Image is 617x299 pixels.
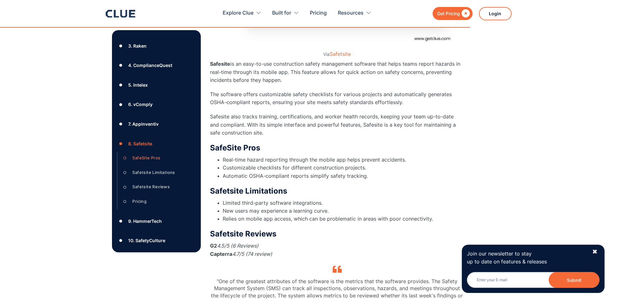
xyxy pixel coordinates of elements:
[121,153,129,163] div: ○
[128,120,159,128] div: 7. Appinventiv
[310,3,327,23] a: Pricing
[132,169,175,176] div: Safetsite Limitations
[121,197,129,206] div: ○
[117,216,196,226] a: ●9. HammerTech
[467,250,586,266] p: Join our newsletter to stay up to date on features & releases
[117,216,125,226] div: ●
[437,10,460,17] div: Get Pricing
[210,90,464,106] p: The software offers customizable safety checklists for various projects and automatically generat...
[117,80,196,90] a: ●5. Intelex
[210,61,231,67] strong: Safesite
[117,236,125,245] div: ●
[272,3,292,23] div: Built for
[210,51,464,57] figcaption: Via
[117,41,196,50] a: ●3. Raken
[128,81,148,89] div: 5. Intelex
[210,251,233,257] strong: Capterra
[223,215,464,223] li: Relies on mobile app access, which can be problematic in areas with poor connectivity.
[132,183,170,191] div: Safetsite Reviews
[128,100,153,108] div: 6. vComply
[128,42,147,50] div: 3. Raken
[132,197,147,205] div: Pricing
[223,3,254,23] div: Explore Clue
[338,3,364,23] div: Resources
[210,60,464,84] p: is an easy-to-use construction safety management software that helps teams report hazards in real...
[210,113,464,137] p: Safesite also tracks training, certifications, and worker health records, keeping your team up-to...
[117,119,196,129] a: ●7. Appinventiv
[121,168,191,177] a: ○Safetsite Limitations
[223,172,464,180] li: Automatic OSHA-compliant reports simplify safety tracking.
[117,80,125,90] div: ●
[338,3,371,23] div: Resources
[467,272,600,288] input: Enter your E-mail
[272,3,299,23] div: Built for
[549,272,600,288] button: Submit
[121,182,129,192] div: ○
[223,164,464,172] li: Customizable checklists for different construction projects.
[117,41,125,50] div: ●
[117,100,196,109] a: ●6. vComply
[479,7,512,20] a: Login
[217,243,259,249] em: 4.5/5 (6 Reviews)
[117,100,125,109] div: ●
[433,7,473,20] a: Get Pricing
[128,217,162,225] div: 9. HammerTech
[117,139,125,148] div: ●
[128,61,172,69] div: 4. ComplianceQuest
[121,168,129,177] div: ○
[121,197,191,206] a: ○Pricing
[128,140,152,148] div: 8. Safetsite
[223,156,464,164] li: Real-time hazard reporting through the mobile app helps prevent accidents.
[210,243,217,249] strong: G2
[121,153,191,163] a: ○SafeSite Pros
[117,236,196,245] a: ●10. SafetyCulture
[460,10,470,17] div: 
[117,61,196,70] a: ●4. ComplianceQuest
[121,182,191,192] a: ○Safetsite Reviews
[132,154,160,162] div: SafeSite Pros
[117,119,125,129] div: ●
[330,51,351,57] a: Safetsite
[210,229,464,239] h3: Safetsite Reviews
[210,143,464,153] h3: SafeSite Pros
[223,3,261,23] div: Explore Clue
[117,139,196,148] a: ●8. Safetsite
[223,207,464,215] li: New users may experience a learning curve.
[128,236,165,244] div: 10. SafetyCulture
[117,61,125,70] div: ●
[592,248,598,256] div: ✖
[233,251,272,257] em: 4.7/5 (74 review)
[210,186,464,196] h3: Safetsite Limitations
[223,199,464,207] li: Limited third-party software integrations.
